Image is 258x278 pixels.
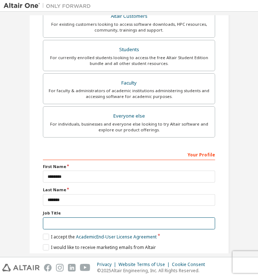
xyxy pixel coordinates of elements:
[43,210,215,216] label: Job Title
[48,121,210,133] div: For individuals, businesses and everyone else looking to try Altair software and explore our prod...
[172,262,209,267] div: Cookie Consent
[68,264,76,271] img: linkedin.svg
[48,11,210,21] div: Altair Customers
[76,234,157,240] a: Academic End-User License Agreement
[48,78,210,88] div: Faculty
[43,187,215,193] label: Last Name
[97,262,118,267] div: Privacy
[4,2,94,9] img: Altair One
[48,88,210,99] div: For faculty & administrators of academic institutions administering students and accessing softwa...
[80,264,90,271] img: youtube.svg
[48,55,210,66] div: For currently enrolled students looking to access the free Altair Student Edition bundle and all ...
[48,45,210,55] div: Students
[43,234,157,240] label: I accept the
[56,264,64,271] img: instagram.svg
[44,264,52,271] img: facebook.svg
[118,262,172,267] div: Website Terms of Use
[48,111,210,121] div: Everyone else
[48,21,210,33] div: For existing customers looking to access software downloads, HPC resources, community, trainings ...
[43,244,156,250] label: I would like to receive marketing emails from Altair
[43,164,215,169] label: First Name
[97,267,209,274] p: © 2025 Altair Engineering, Inc. All Rights Reserved.
[2,264,40,271] img: altair_logo.svg
[43,148,215,160] div: Your Profile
